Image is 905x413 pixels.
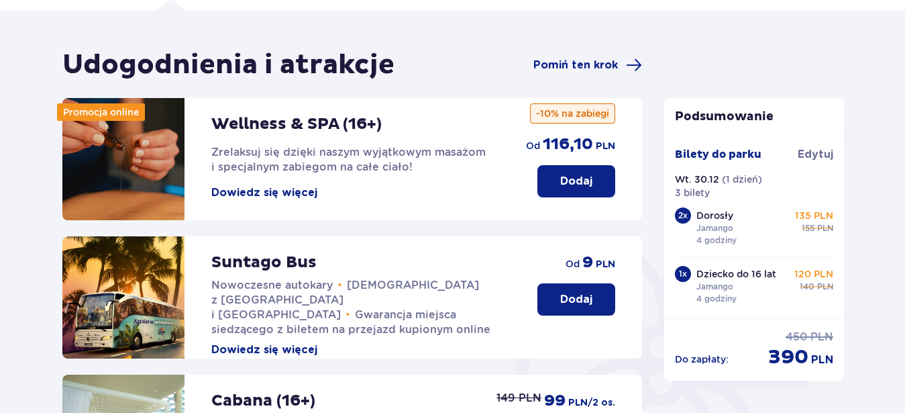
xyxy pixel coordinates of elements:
[62,98,184,220] img: attraction
[530,103,615,124] p: -10% na zabiegi
[696,293,737,305] p: 4 godziny
[211,253,317,273] p: Suntago Bus
[675,353,729,366] p: Do zapłaty :
[62,48,394,82] h1: Udogodnienia i atrakcje
[57,103,145,121] div: Promocja online
[675,147,761,162] p: Bilety do parku
[211,114,382,134] p: Wellness & SPA (16+)
[533,58,618,73] span: Pomiń ten krok
[664,109,844,125] p: Podsumowanie
[338,279,342,292] span: •
[675,266,691,282] div: 1 x
[800,281,814,293] span: 140
[675,208,691,224] div: 2 x
[811,353,833,367] span: PLN
[810,330,833,345] span: PLN
[802,222,814,234] span: 155
[596,140,615,153] span: PLN
[817,281,833,293] span: PLN
[496,391,541,406] p: 149 PLN
[675,186,710,199] p: 3 bilety
[544,391,566,411] span: 99
[675,173,719,186] p: Wt. 30.12
[566,257,580,271] span: od
[526,139,540,152] span: od
[722,173,762,186] p: ( 1 dzień )
[696,281,733,293] p: Jamango
[211,146,486,173] span: Zrelaksuj się dzięki naszym wyjątkowym masażom i specjalnym zabiegom na całe ciało!
[533,57,642,73] a: Pomiń ten krok
[568,396,615,410] span: PLN /2 os.
[794,267,833,281] p: 120 PLN
[211,279,480,321] span: [DEMOGRAPHIC_DATA] z [GEOGRAPHIC_DATA] i [GEOGRAPHIC_DATA]
[560,292,592,307] p: Dodaj
[537,283,615,316] button: Dodaj
[560,174,592,189] p: Dodaj
[582,253,593,273] span: 9
[768,345,808,370] span: 390
[696,222,733,234] p: Jamango
[537,165,615,197] button: Dodaj
[696,209,733,222] p: Dorosły
[211,185,317,200] button: Dowiedz się więcej
[346,308,350,322] span: •
[795,209,833,222] p: 135 PLN
[596,258,615,271] span: PLN
[211,342,317,357] button: Dowiedz się więcej
[786,330,808,345] span: 450
[211,391,315,411] p: Cabana (16+)
[798,147,833,162] span: Edytuj
[211,279,333,291] span: Nowoczesne autokary
[696,267,776,281] p: Dziecko do 16 lat
[696,234,737,246] p: 4 godziny
[62,236,184,359] img: attraction
[543,134,593,154] span: 116,10
[817,222,833,234] span: PLN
